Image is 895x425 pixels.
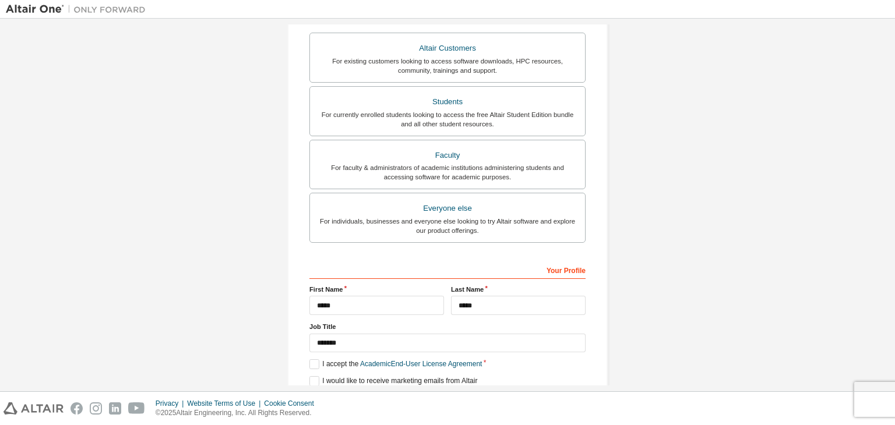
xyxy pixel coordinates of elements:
[156,408,321,418] p: © 2025 Altair Engineering, Inc. All Rights Reserved.
[360,360,482,368] a: Academic End-User License Agreement
[317,94,578,110] div: Students
[6,3,151,15] img: Altair One
[90,402,102,415] img: instagram.svg
[309,285,444,294] label: First Name
[317,200,578,217] div: Everyone else
[317,56,578,75] div: For existing customers looking to access software downloads, HPC resources, community, trainings ...
[317,163,578,182] div: For faculty & administrators of academic institutions administering students and accessing softwa...
[109,402,121,415] img: linkedin.svg
[317,147,578,164] div: Faculty
[309,322,586,331] label: Job Title
[317,110,578,129] div: For currently enrolled students looking to access the free Altair Student Edition bundle and all ...
[309,260,586,279] div: Your Profile
[156,399,187,408] div: Privacy
[71,402,83,415] img: facebook.svg
[309,376,477,386] label: I would like to receive marketing emails from Altair
[187,399,264,408] div: Website Terms of Use
[128,402,145,415] img: youtube.svg
[451,285,586,294] label: Last Name
[264,399,320,408] div: Cookie Consent
[3,402,64,415] img: altair_logo.svg
[317,40,578,56] div: Altair Customers
[309,359,482,369] label: I accept the
[317,217,578,235] div: For individuals, businesses and everyone else looking to try Altair software and explore our prod...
